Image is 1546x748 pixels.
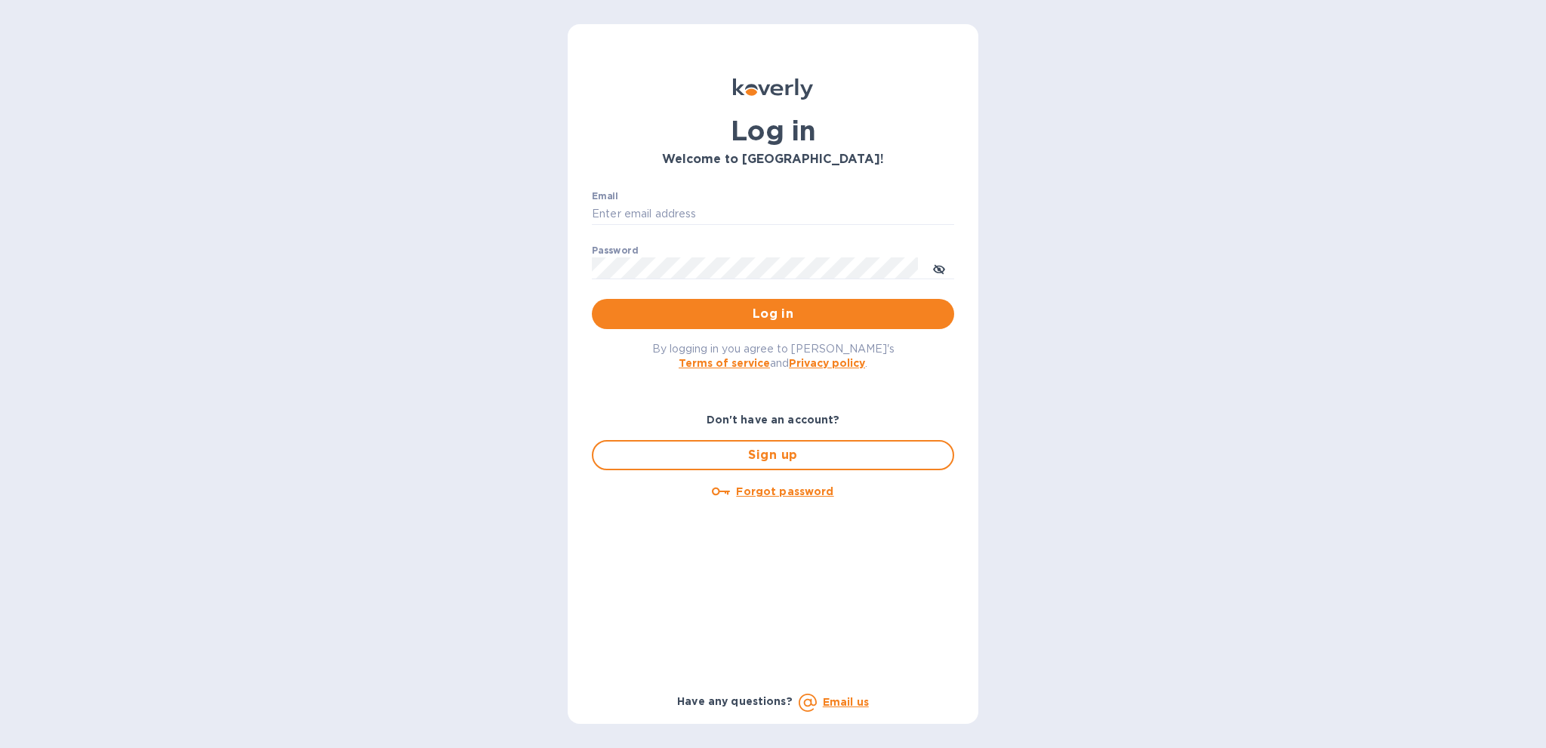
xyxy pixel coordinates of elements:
button: toggle password visibility [924,253,954,283]
b: Have any questions? [677,695,793,707]
span: By logging in you agree to [PERSON_NAME]'s and . [652,343,895,369]
label: Password [592,246,638,255]
span: Sign up [605,446,941,464]
u: Forgot password [736,485,833,497]
a: Terms of service [679,357,770,369]
label: Email [592,192,618,201]
h1: Log in [592,115,954,146]
a: Email us [823,696,869,708]
button: Sign up [592,440,954,470]
h3: Welcome to [GEOGRAPHIC_DATA]! [592,152,954,167]
a: Privacy policy [789,357,865,369]
button: Log in [592,299,954,329]
span: Log in [604,305,942,323]
input: Enter email address [592,203,954,226]
b: Don't have an account? [707,414,840,426]
img: Koverly [733,78,813,100]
